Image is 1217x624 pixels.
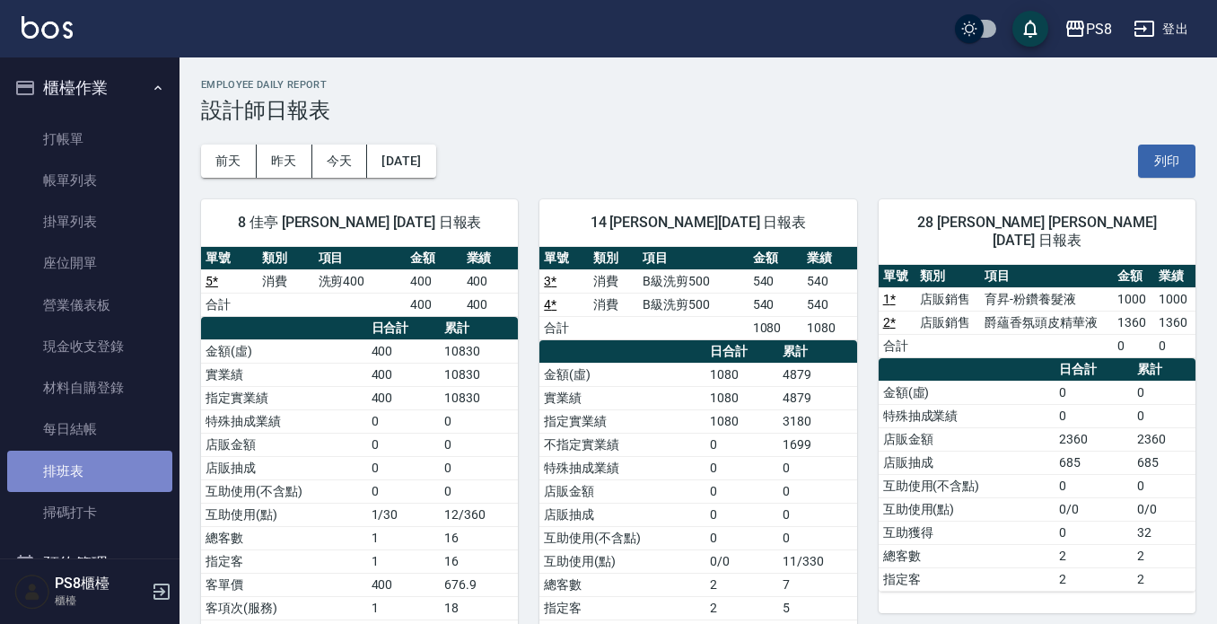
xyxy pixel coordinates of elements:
td: 洗剪400 [314,269,406,293]
td: 1080 [705,409,778,433]
td: 1080 [705,386,778,409]
td: 0 [367,433,440,456]
td: 0 [705,503,778,526]
button: [DATE] [367,145,435,178]
td: 0 [778,456,856,479]
td: 400 [462,293,519,316]
td: 1360 [1113,311,1154,334]
td: 0 [1055,404,1133,427]
p: 櫃檯 [55,593,146,609]
td: 客項次(服務) [201,596,367,620]
button: 櫃檯作業 [7,65,172,111]
td: 1 [367,549,440,573]
td: 1000 [1154,287,1195,311]
td: 1080 [802,316,857,339]
td: 1/30 [367,503,440,526]
td: 0 [1133,404,1195,427]
td: 1 [367,526,440,549]
td: B級洗剪500 [638,293,749,316]
td: 400 [462,269,519,293]
td: 總客數 [539,573,705,596]
td: 5 [778,596,856,620]
a: 排班表 [7,451,172,492]
td: 0/0 [1133,497,1195,521]
td: 400 [367,363,440,386]
td: 16 [440,526,518,549]
td: 0 [440,409,518,433]
td: 7 [778,573,856,596]
td: 0 [1055,521,1133,544]
td: 0 [1055,381,1133,404]
td: 4879 [778,363,856,386]
span: 8 佳亭 [PERSON_NAME] [DATE] 日報表 [223,214,496,232]
a: 掃碼打卡 [7,492,172,533]
table: a dense table [879,358,1195,592]
td: 互助使用(點) [539,549,705,573]
td: 2 [1133,567,1195,591]
td: 11/330 [778,549,856,573]
td: 店販抽成 [201,456,367,479]
td: 4879 [778,386,856,409]
th: 單號 [879,265,915,288]
td: 0 [705,479,778,503]
th: 累計 [778,340,856,364]
button: 前天 [201,145,257,178]
th: 業績 [462,247,519,270]
td: 0 [367,456,440,479]
td: 1 [367,596,440,620]
button: PS8 [1057,11,1119,48]
td: 18 [440,596,518,620]
td: 0 [440,433,518,456]
table: a dense table [539,247,856,340]
td: 合計 [201,293,258,316]
button: 預約管理 [7,541,172,587]
td: 400 [406,269,462,293]
td: 400 [406,293,462,316]
td: 1080 [749,316,803,339]
td: 685 [1133,451,1195,474]
td: 不指定實業績 [539,433,705,456]
td: 0 [1133,474,1195,497]
button: 今天 [312,145,368,178]
td: 2 [1133,544,1195,567]
td: 0 [1133,381,1195,404]
td: 指定客 [201,549,367,573]
td: 消費 [589,293,638,316]
td: 總客數 [879,544,1055,567]
td: 指定客 [879,567,1055,591]
td: 540 [749,269,803,293]
td: 店販抽成 [539,503,705,526]
td: 0 [778,503,856,526]
a: 每日結帳 [7,409,172,450]
th: 金額 [406,247,462,270]
th: 累計 [1133,358,1195,382]
td: 店販銷售 [915,311,980,334]
th: 業績 [1154,265,1195,288]
td: 400 [367,339,440,363]
h3: 設計師日報表 [201,98,1195,123]
table: a dense table [201,247,518,317]
td: 10830 [440,339,518,363]
td: 0 [1154,334,1195,357]
td: 2360 [1055,427,1133,451]
td: 0 [705,456,778,479]
td: 指定客 [539,596,705,620]
td: 400 [367,573,440,596]
td: 互助使用(點) [201,503,367,526]
a: 材料自購登錄 [7,367,172,409]
button: 列印 [1138,145,1195,178]
td: 店販銷售 [915,287,980,311]
td: 金額(虛) [201,339,367,363]
td: 0 [705,526,778,549]
td: 0 [367,479,440,503]
td: 金額(虛) [879,381,1055,404]
td: 32 [1133,521,1195,544]
td: 消費 [589,269,638,293]
td: 店販金額 [539,479,705,503]
td: 指定實業績 [201,386,367,409]
td: 1080 [705,363,778,386]
td: 特殊抽成業績 [201,409,367,433]
td: 540 [749,293,803,316]
th: 項目 [980,265,1113,288]
h5: PS8櫃檯 [55,575,146,593]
